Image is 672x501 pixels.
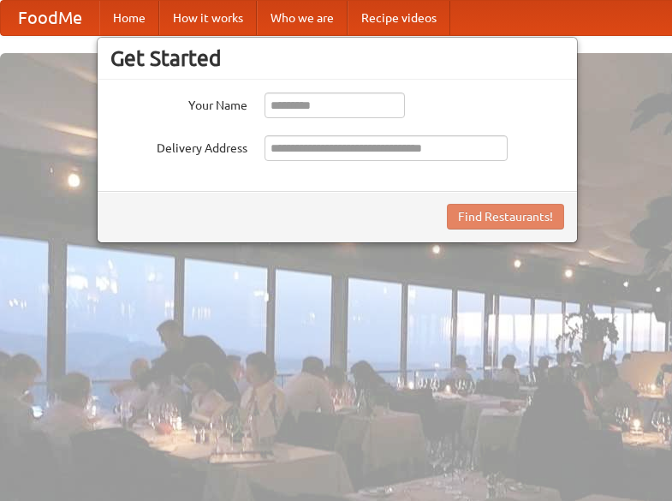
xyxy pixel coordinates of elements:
[447,204,564,230] button: Find Restaurants!
[99,1,159,35] a: Home
[110,45,564,71] h3: Get Started
[257,1,348,35] a: Who we are
[1,1,99,35] a: FoodMe
[110,135,247,157] label: Delivery Address
[110,92,247,114] label: Your Name
[348,1,450,35] a: Recipe videos
[159,1,257,35] a: How it works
